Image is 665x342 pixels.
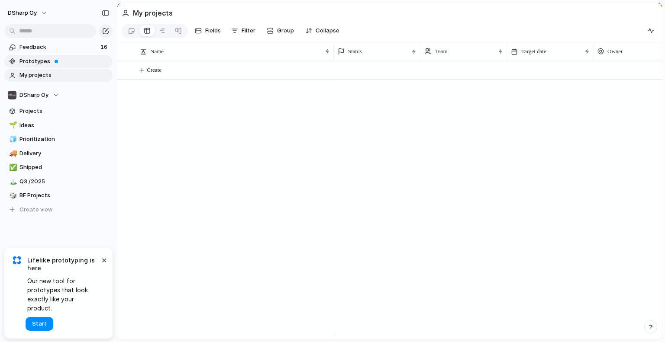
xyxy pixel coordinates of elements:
span: Target date [521,47,546,56]
button: Create view [4,203,113,216]
button: 🚚 [8,149,16,158]
a: ✅Shipped [4,161,113,174]
button: Group [262,24,298,38]
span: Feedback [19,43,98,51]
button: Fields [191,24,224,38]
span: DSharp Oy [8,9,37,17]
a: My projects [4,69,113,82]
button: Collapse [302,24,343,38]
div: 🚚 [9,148,15,158]
span: Owner [607,47,623,56]
span: Prototypes [19,57,110,66]
div: 🎲 [9,191,15,201]
span: Fields [205,26,221,35]
h2: My projects [133,8,173,18]
button: 🏔️ [8,177,16,186]
span: Delivery [19,149,110,158]
span: Shipped [19,163,110,172]
div: 🏔️ [9,176,15,186]
a: 🏔️Q3 /2025 [4,175,113,188]
span: Q3 /2025 [19,177,110,186]
button: DSharp Oy [4,89,113,102]
div: 🌱 [9,120,15,130]
span: Our new tool for prototypes that look exactly like your product. [27,276,100,313]
span: DSharp Oy [19,91,48,99]
button: ✅ [8,163,16,172]
span: Collapse [316,26,339,35]
a: Prototypes [4,55,113,68]
button: 🎲 [8,191,16,200]
a: Feedback16 [4,41,113,54]
a: 🚚Delivery [4,147,113,160]
span: Status [348,47,362,56]
span: Projects [19,107,110,115]
a: 🎲BF Projects [4,189,113,202]
span: Name [150,47,164,56]
span: Group [277,26,294,35]
span: My projects [19,71,110,80]
a: 🧊Prioritization [4,133,113,146]
span: Filter [242,26,255,35]
a: Projects [4,105,113,118]
span: 16 [100,43,109,51]
div: ✅ [9,163,15,173]
button: 🧊 [8,135,16,144]
div: 🧊 [9,134,15,144]
span: Create view [19,205,53,214]
button: Filter [228,24,259,38]
span: Team [435,47,448,56]
span: Ideas [19,121,110,130]
span: Prioritization [19,135,110,144]
span: Start [32,320,47,328]
button: Dismiss [99,255,109,265]
button: 🌱 [8,121,16,130]
button: Start [26,317,53,331]
span: BF Projects [19,191,110,200]
button: DSharp Oy [4,6,52,20]
span: Create [147,66,161,74]
a: 🌱Ideas [4,119,113,132]
span: Lifelike prototyping is here [27,256,100,272]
